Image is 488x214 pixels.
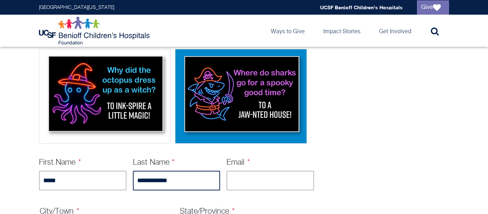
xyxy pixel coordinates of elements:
label: Last Name [133,159,175,166]
a: Get Involved [373,15,417,47]
div: Shark [175,49,307,144]
label: First Name [39,159,81,166]
a: UCSF Benioff Children's Hospitals [320,4,403,10]
img: Octopus [41,51,168,139]
a: [GEOGRAPHIC_DATA][US_STATE] [39,5,114,10]
a: Give [417,0,449,15]
a: Impact Stories [318,15,366,47]
div: Octopus [39,49,171,144]
img: Logo for UCSF Benioff Children's Hospitals Foundation [39,16,151,45]
img: Shark [178,51,304,139]
label: Email [226,159,250,166]
a: Ways to Give [265,15,310,47]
